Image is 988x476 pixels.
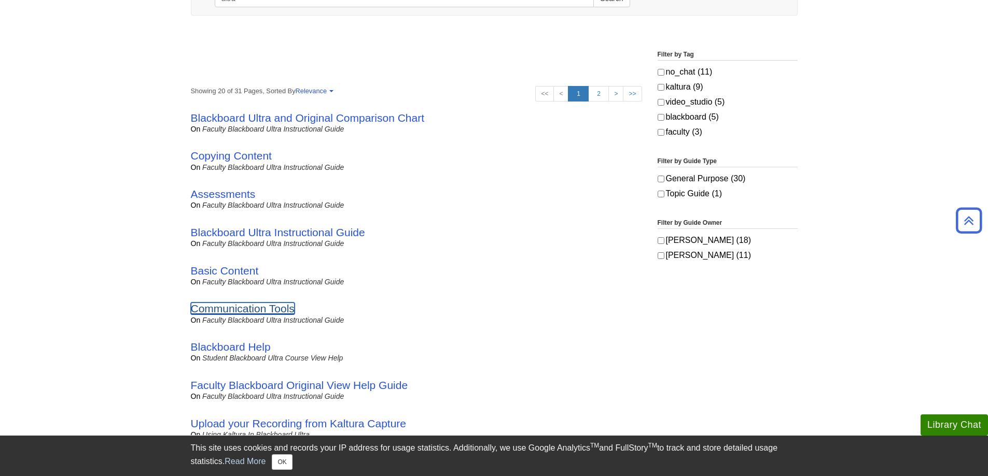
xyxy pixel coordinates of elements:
[202,239,344,248] a: Faculty Blackboard Ultra Instructional Guide
[272,454,292,470] button: Close
[191,354,201,362] span: on
[658,172,798,185] label: General Purpose (30)
[191,278,201,286] span: on
[658,249,798,262] label: [PERSON_NAME] (11)
[658,50,798,61] legend: Filter by Tag
[658,96,798,108] label: video_studio (5)
[535,86,554,102] a: <<
[921,414,988,436] button: Library Chat
[623,86,642,102] a: >>
[952,213,985,227] a: Back to Top
[191,86,642,96] strong: Showing 20 of 31 Pages, Sorted By
[191,265,259,277] a: Basic Content
[658,191,664,197] input: Topic Guide (1)
[191,239,201,248] span: on
[191,430,201,439] span: on
[658,187,798,200] label: Topic Guide (1)
[658,234,798,247] label: [PERSON_NAME] (18)
[296,87,332,95] a: Relevance
[658,156,798,167] legend: Filter by Guide Type
[225,457,266,466] a: Read More
[553,86,568,102] a: <
[648,442,657,449] sup: TM
[191,125,201,133] span: on
[568,86,589,102] a: 1
[191,341,271,353] a: Blackboard Help
[658,218,798,229] legend: Filter by Guide Owner
[191,163,201,171] span: on
[658,111,798,123] label: blackboard (5)
[658,81,798,93] label: kaltura (9)
[658,99,664,106] input: video_studio (5)
[191,302,295,314] a: Communication Tools
[191,442,798,470] div: This site uses cookies and records your IP address for usage statistics. Additionally, we use Goo...
[191,379,408,391] a: Faculty Blackboard Original View Help Guide
[191,188,256,200] a: Assessments
[202,163,344,171] a: Faculty Blackboard Ultra Instructional Guide
[658,69,664,76] input: no_chat (11)
[202,316,344,324] a: Faculty Blackboard Ultra Instructional Guide
[202,278,344,286] a: Faculty Blackboard Ultra Instructional Guide
[191,417,407,429] a: Upload your Recording from Kaltura Capture
[202,354,343,362] a: Student Blackboard Ultra Course View Help
[658,237,664,244] input: [PERSON_NAME] (18)
[191,112,425,124] a: Blackboard Ultra and Original Comparison Chart
[535,86,642,102] ul: Search Pagination
[590,442,599,449] sup: TM
[202,392,344,400] a: Faculty Blackboard Ultra Instructional Guide
[658,114,664,121] input: blackboard (5)
[191,392,201,400] span: on
[191,316,201,324] span: on
[658,126,798,138] label: faculty (3)
[658,176,664,182] input: General Purpose (30)
[191,201,201,209] span: on
[202,125,344,133] a: Faculty Blackboard Ultra Instructional Guide
[202,201,344,209] a: Faculty Blackboard Ultra Instructional Guide
[191,150,272,162] a: Copying Content
[588,86,609,102] a: 2
[608,86,623,102] a: >
[658,84,664,91] input: kaltura (9)
[191,226,365,238] a: Blackboard Ultra Instructional Guide
[658,252,664,259] input: [PERSON_NAME] (11)
[658,129,664,136] input: faculty (3)
[658,66,798,78] label: no_chat (11)
[202,430,310,439] a: Using Kaltura in Blackboard Ultra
